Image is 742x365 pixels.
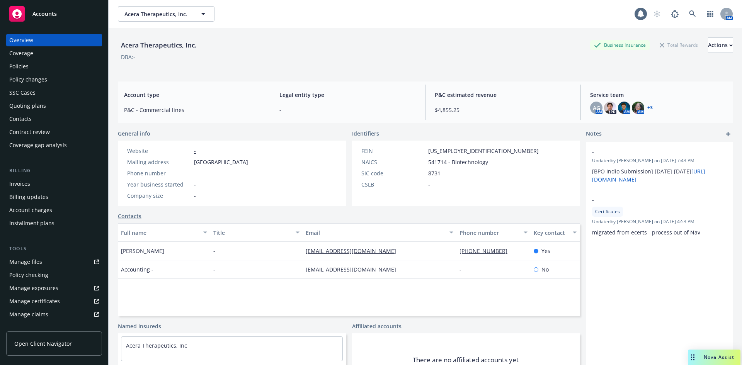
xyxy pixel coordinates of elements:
button: Title [210,223,303,242]
span: Account type [124,91,260,99]
div: Contacts [9,113,32,125]
div: Drag to move [688,350,698,365]
span: Identifiers [352,129,379,138]
a: Quoting plans [6,100,102,112]
span: - [194,169,196,177]
div: Billing [6,167,102,175]
a: Manage certificates [6,295,102,307]
span: [GEOGRAPHIC_DATA] [194,158,248,166]
div: Business Insurance [590,40,650,50]
div: Billing updates [9,191,48,203]
span: No [541,265,549,273]
div: SIC code [361,169,425,177]
div: Coverage gap analysis [9,139,67,151]
a: Coverage gap analysis [6,139,102,151]
span: - [194,192,196,200]
div: Contract review [9,126,50,138]
a: - [459,266,468,273]
a: Contacts [118,212,141,220]
div: Website [127,147,191,155]
a: Overview [6,34,102,46]
a: +3 [647,105,653,110]
div: Overview [9,34,33,46]
span: - [592,148,706,156]
span: Accounts [32,11,57,17]
div: Quoting plans [9,100,46,112]
span: Legal entity type [279,91,416,99]
button: Phone number [456,223,530,242]
span: AG [593,104,600,112]
button: Nova Assist [688,350,740,365]
div: SSC Cases [9,87,36,99]
span: $4,855.25 [435,106,571,114]
button: Actions [708,37,733,53]
div: CSLB [361,180,425,188]
span: - [213,265,215,273]
img: photo [604,102,616,114]
div: Manage files [9,256,42,268]
a: Contacts [6,113,102,125]
div: Total Rewards [656,40,702,50]
div: -CertificatesUpdatedby [PERSON_NAME] on [DATE] 4:53 PMmigrated from ecerts - process out of Nav [586,190,733,243]
button: Acera Therapeutics, Inc. [118,6,214,22]
a: [PHONE_NUMBER] [459,247,514,255]
a: Manage claims [6,308,102,321]
a: Start snowing [649,6,665,22]
div: Manage BORs [9,321,46,334]
div: Installment plans [9,217,54,229]
div: Manage claims [9,308,48,321]
span: Open Client Navigator [14,340,72,348]
span: 541714 - Biotechnology [428,158,488,166]
span: - [428,180,430,188]
div: Title [213,229,291,237]
div: Email [306,229,445,237]
span: Yes [541,247,550,255]
a: Coverage [6,47,102,59]
a: Manage exposures [6,282,102,294]
div: Phone number [127,169,191,177]
button: Full name [118,223,210,242]
span: Updated by [PERSON_NAME] on [DATE] 7:43 PM [592,157,727,164]
a: Invoices [6,178,102,190]
div: Phone number [459,229,519,237]
div: Policy changes [9,73,47,86]
a: - [194,147,196,154]
span: Notes [586,129,602,139]
span: General info [118,129,150,138]
button: Email [303,223,456,242]
a: Search [685,6,700,22]
a: Account charges [6,204,102,216]
a: Policy changes [6,73,102,86]
div: NAICS [361,158,425,166]
p: [BPO Indio Submission] [DATE]-[DATE] [592,167,727,183]
a: Switch app [703,6,718,22]
div: Policies [9,60,29,73]
a: Billing updates [6,191,102,203]
span: Service team [590,91,727,99]
div: Manage exposures [9,282,58,294]
div: Mailing address [127,158,191,166]
div: Manage certificates [9,295,60,307]
span: 8731 [428,169,441,177]
div: Company size [127,192,191,200]
div: Year business started [127,180,191,188]
span: Nova Assist [704,354,734,360]
div: Acera Therapeutics, Inc. [118,40,200,50]
div: Tools [6,245,102,253]
a: Policy checking [6,269,102,281]
div: Account charges [9,204,52,216]
a: [EMAIL_ADDRESS][DOMAIN_NAME] [306,247,402,255]
div: Actions [708,38,733,53]
img: photo [618,102,630,114]
div: Invoices [9,178,30,190]
a: Acera Therapeutics, Inc [126,342,187,349]
a: Affiliated accounts [352,322,402,330]
span: There are no affiliated accounts yet [413,355,519,365]
a: Named insureds [118,322,161,330]
span: Accounting - [121,265,153,273]
a: Manage BORs [6,321,102,334]
span: Acera Therapeutics, Inc. [124,10,191,18]
div: Key contact [534,229,568,237]
div: FEIN [361,147,425,155]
